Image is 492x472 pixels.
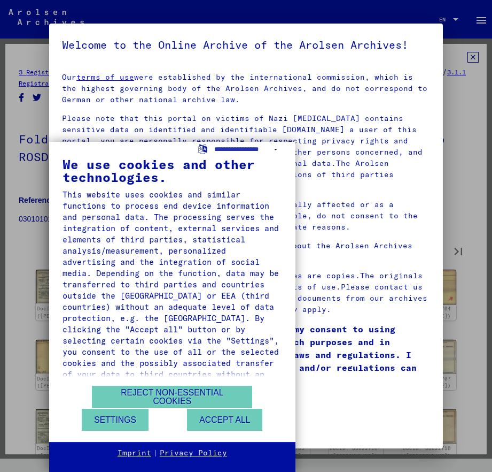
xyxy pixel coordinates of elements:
button: Accept all [187,409,262,431]
div: This website uses cookies and similar functions to process end device information and personal da... [63,189,282,391]
button: Settings [82,409,149,431]
div: We use cookies and other technologies. [63,158,282,184]
a: Imprint [118,448,151,459]
button: Reject non-essential cookies [92,386,252,408]
a: Privacy Policy [160,448,227,459]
